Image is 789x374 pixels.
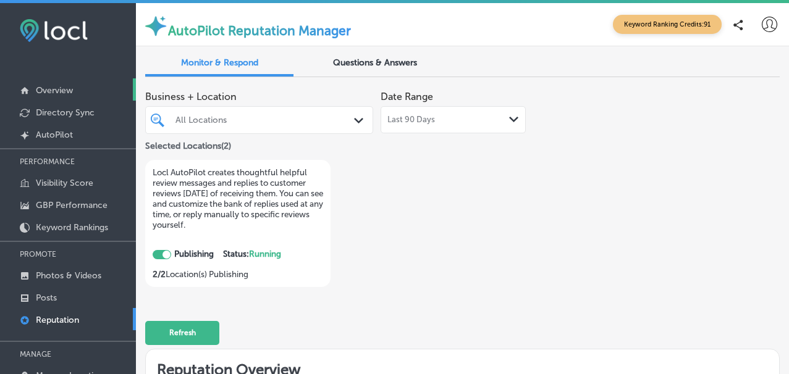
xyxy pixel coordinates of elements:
button: Refresh [145,321,219,345]
span: Business + Location [145,91,373,102]
strong: 2 / 2 [153,269,166,280]
img: autopilot-icon [143,14,168,38]
label: Date Range [381,91,433,102]
p: AutoPilot [36,130,73,140]
p: Overview [36,85,73,96]
p: Photos & Videos [36,270,101,281]
p: Selected Locations ( 2 ) [145,136,231,151]
strong: Status: [223,249,281,259]
p: Locl AutoPilot creates thoughtful helpful review messages and replies to customer reviews [DATE] ... [153,167,323,230]
p: Directory Sync [36,107,95,118]
img: fda3e92497d09a02dc62c9cd864e3231.png [20,19,88,42]
span: Monitor & Respond [181,57,258,68]
p: Posts [36,293,57,303]
p: Keyword Rankings [36,222,108,233]
label: AutoPilot Reputation Manager [168,23,351,38]
p: Location(s) Publishing [153,269,323,280]
span: Running [249,249,281,259]
div: All Locations [175,115,355,125]
strong: Publishing [174,249,214,259]
p: GBP Performance [36,200,108,210]
span: Questions & Answers [333,57,417,68]
span: Keyword Ranking Credits: 91 [613,15,722,34]
p: Visibility Score [36,178,93,188]
span: Last 90 Days [387,115,435,125]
